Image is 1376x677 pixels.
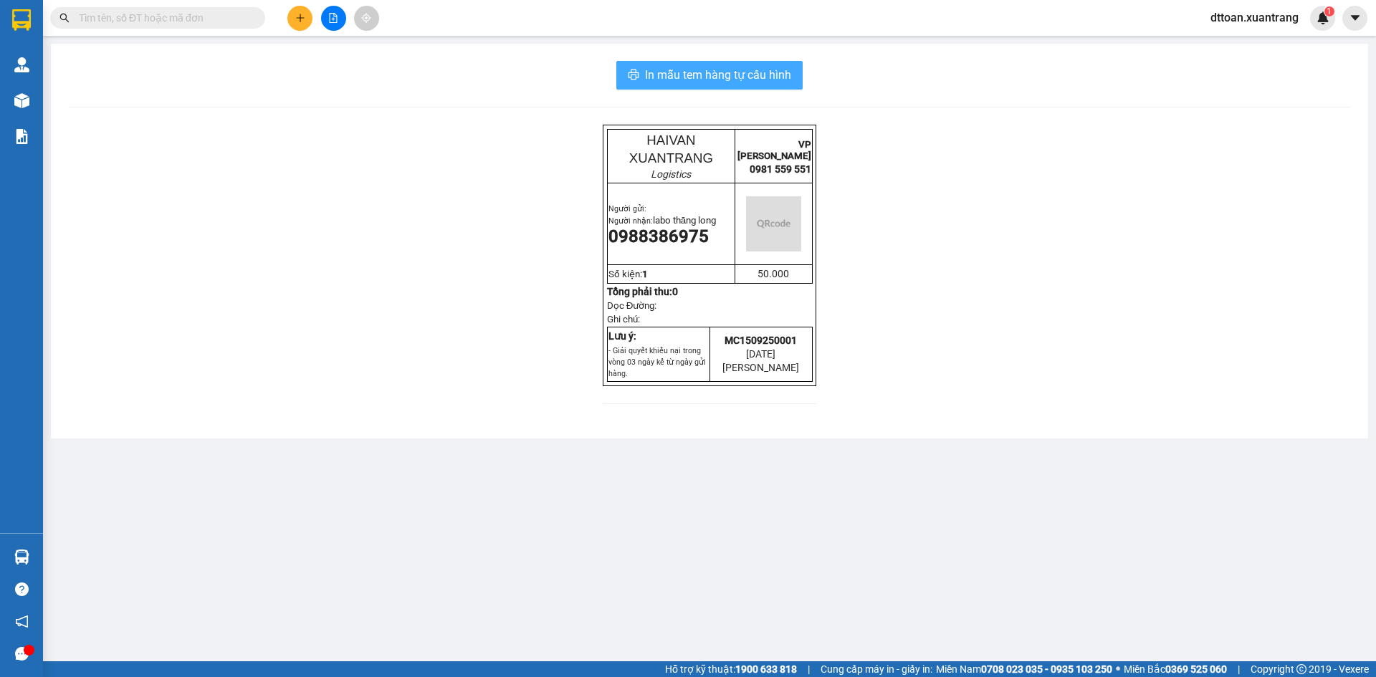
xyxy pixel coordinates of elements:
span: Số kiện: [608,269,648,279]
button: caret-down [1342,6,1367,31]
span: XUANTRANG [629,150,713,165]
button: aim [354,6,379,31]
span: aim [361,13,371,23]
span: | [1238,661,1240,677]
span: VP [PERSON_NAME] [737,139,811,161]
span: Người gửi: [608,204,646,213]
span: dttoan.xuantrang [1199,9,1310,27]
span: labo thăng long [653,215,716,226]
span: copyright [1296,664,1306,674]
button: printerIn mẫu tem hàng tự cấu hình [616,61,803,90]
span: In mẫu tem hàng tự cấu hình [645,66,791,84]
span: message [15,647,29,661]
span: - Giải quyết khiếu nại trong vòng 03 ngày kể từ ngày gửi hàng. [608,346,706,378]
img: icon-new-feature [1317,11,1329,24]
img: solution-icon [14,129,29,144]
span: plus [295,13,305,23]
strong: 1900 633 818 [735,663,797,675]
span: Miền Nam [936,661,1112,677]
img: logo-vxr [12,9,31,31]
span: | [808,661,810,677]
strong: 0708 023 035 - 0935 103 250 [981,663,1112,675]
span: Cung cấp máy in - giấy in: [821,661,932,677]
span: MC1509250001 [725,335,797,346]
span: 0981 559 551 [750,163,811,175]
span: ⚪️ [1116,666,1120,672]
span: 0988386975 [608,226,709,246]
span: Ghi chú: [607,314,640,325]
img: warehouse-icon [14,549,29,565]
span: 1 [1327,6,1332,16]
strong: 0369 525 060 [1165,663,1227,675]
span: printer [628,69,639,82]
img: warehouse-icon [14,57,29,72]
span: Miền Bắc [1124,661,1227,677]
span: caret-down [1349,11,1362,24]
img: qr-code [746,196,801,251]
span: question-circle [15,582,29,596]
span: file-add [328,13,338,23]
sup: 1 [1324,6,1334,16]
span: HAIVAN [646,133,695,148]
span: 50.000 [758,268,789,279]
span: Hỗ trợ kỹ thuật: [665,661,797,677]
span: [DATE] [746,348,775,360]
span: Dọc Đường: [607,300,657,311]
input: Tìm tên, số ĐT hoặc mã đơn [79,10,248,26]
strong: Tổng phải thu: [607,286,678,297]
button: plus [287,6,312,31]
span: [PERSON_NAME] [722,362,799,373]
img: warehouse-icon [14,93,29,108]
span: Người nhận: [608,216,716,226]
span: 0 [672,286,678,297]
button: file-add [321,6,346,31]
span: search [59,13,70,23]
strong: Lưu ý: [608,330,636,342]
em: Logistics [651,168,691,180]
span: notification [15,615,29,628]
span: 1 [642,269,648,279]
